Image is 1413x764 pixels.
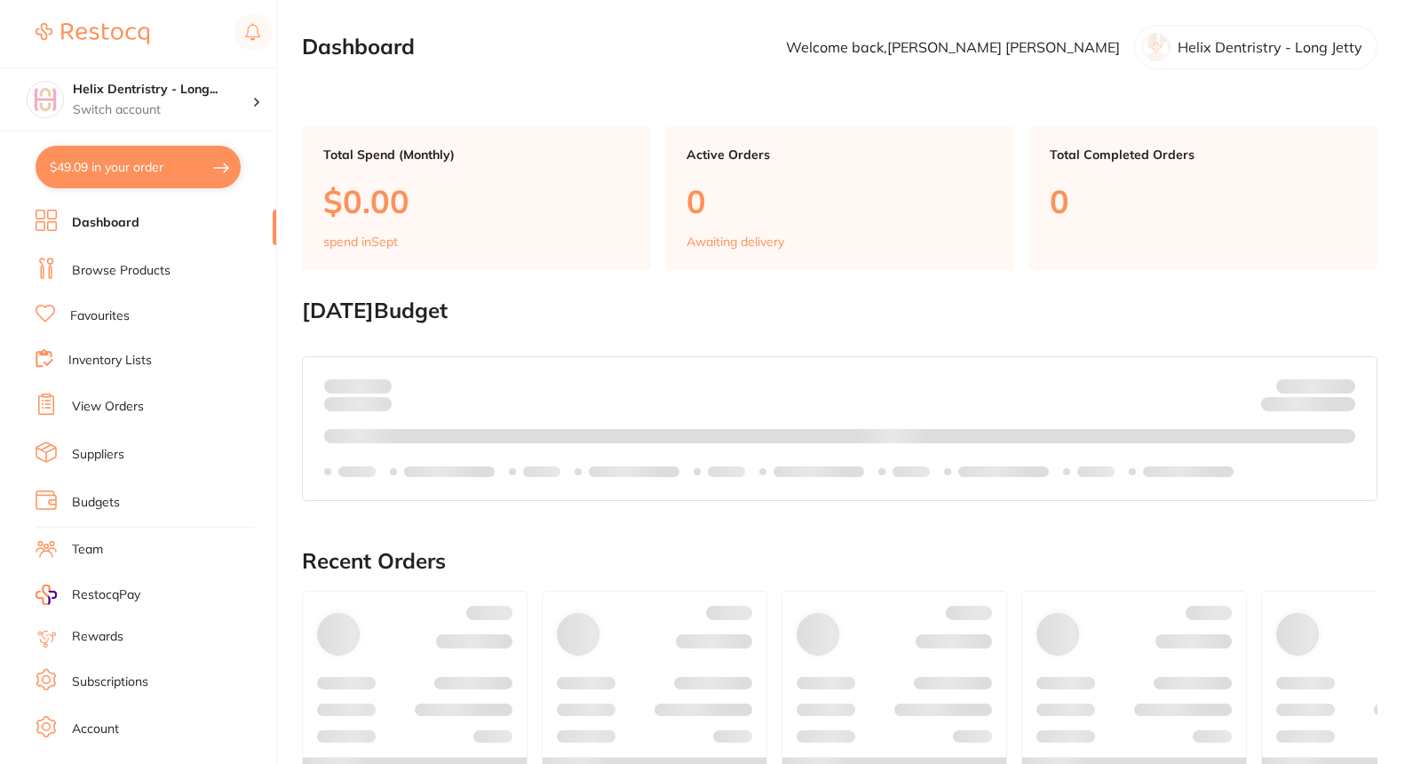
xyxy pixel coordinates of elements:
a: Inventory Lists [68,352,152,370]
a: Budgets [72,494,120,512]
h4: Helix Dentristry - Long Jetty [73,81,252,99]
button: $49.09 in your order [36,146,241,188]
p: Switch account [73,101,252,119]
img: Restocq Logo [36,23,149,44]
a: View Orders [72,398,144,416]
span: RestocqPay [72,586,140,604]
a: Browse Products [72,262,171,280]
p: Labels [893,465,930,479]
h2: Dashboard [302,35,415,60]
p: Budget: [1276,378,1355,393]
p: Labels extended [589,465,679,479]
strong: $0.00 [361,378,392,394]
p: Labels extended [958,465,1049,479]
p: Labels extended [774,465,864,479]
p: 0 [687,183,993,219]
p: spend in Sept [323,235,398,249]
p: Helix Dentristry - Long Jetty [1178,39,1362,55]
a: Dashboard [72,214,139,232]
p: $0.00 [323,183,630,219]
p: Active Orders [687,147,993,162]
p: Labels [1077,465,1115,479]
a: Subscriptions [72,673,148,691]
p: Total Spend (Monthly) [323,147,630,162]
strong: $NaN [1321,378,1355,394]
p: Spent: [324,378,392,393]
a: Team [72,541,103,559]
a: Rewards [72,628,123,646]
a: Total Completed Orders0 [1028,126,1377,270]
p: Labels [708,465,745,479]
p: Labels extended [1143,465,1234,479]
p: Labels [338,465,376,479]
a: Total Spend (Monthly)$0.00spend inSept [302,126,651,270]
a: RestocqPay [36,585,140,605]
h2: Recent Orders [302,549,1377,574]
p: Awaiting delivery [687,235,784,249]
p: Total Completed Orders [1050,147,1356,162]
p: Welcome back, [PERSON_NAME] [PERSON_NAME] [786,39,1120,55]
p: Remaining: [1261,394,1355,415]
a: Favourites [70,307,130,325]
strong: $0.00 [1324,400,1355,416]
a: Suppliers [72,446,124,464]
img: Helix Dentristry - Long Jetty [28,82,63,117]
p: 0 [1050,183,1356,219]
a: Active Orders0Awaiting delivery [665,126,1014,270]
h2: [DATE] Budget [302,298,1377,323]
p: Labels extended [404,465,495,479]
p: Labels [523,465,560,479]
p: month [324,394,392,415]
a: Account [72,720,119,738]
a: Restocq Logo [36,13,149,54]
img: RestocqPay [36,585,57,605]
